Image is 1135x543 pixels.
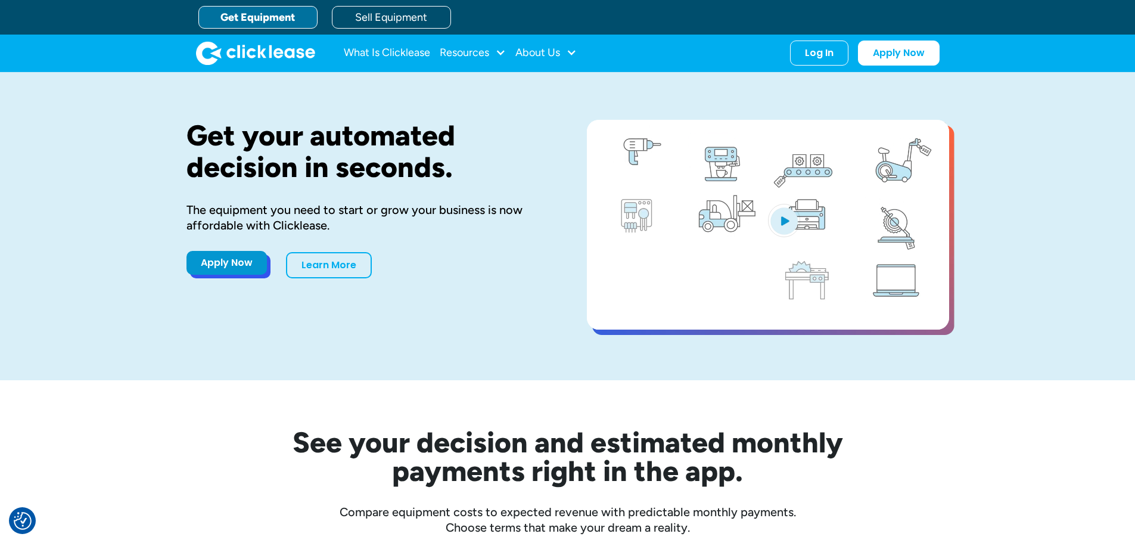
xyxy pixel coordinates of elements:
h2: See your decision and estimated monthly payments right in the app. [234,428,901,485]
img: Revisit consent button [14,512,32,530]
div: About Us [515,41,577,65]
a: Sell Equipment [332,6,451,29]
a: Learn More [286,252,372,278]
a: home [196,41,315,65]
div: Log In [805,47,834,59]
a: Get Equipment [198,6,318,29]
a: open lightbox [587,120,949,330]
img: Blue play button logo on a light blue circular background [768,204,800,237]
a: Apply Now [858,41,940,66]
a: What Is Clicklease [344,41,430,65]
a: Apply Now [186,251,267,275]
h1: Get your automated decision in seconds. [186,120,549,183]
button: Consent Preferences [14,512,32,530]
div: Resources [440,41,506,65]
div: The equipment you need to start or grow your business is now affordable with Clicklease. [186,202,549,233]
img: Clicklease logo [196,41,315,65]
div: Compare equipment costs to expected revenue with predictable monthly payments. Choose terms that ... [186,504,949,535]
